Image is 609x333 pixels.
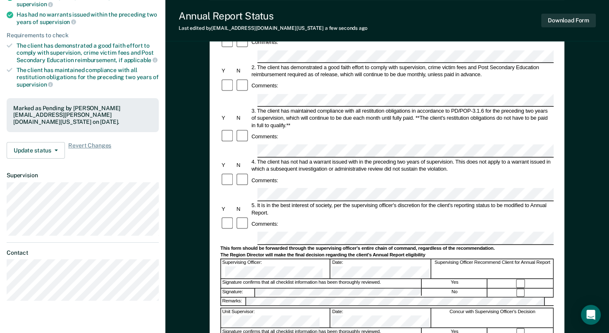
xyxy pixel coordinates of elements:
div: N [235,67,250,74]
div: Open Intercom Messenger [581,305,601,325]
div: Comments: [251,39,279,46]
div: The Region Director will make the final decision regarding the client's Annual Report eligibility [220,252,554,258]
div: Y [220,67,235,74]
span: a few seconds ago [325,25,368,31]
div: Signature: [221,289,255,297]
div: This form should be forwarded through the supervising officer's entire chain of command, regardle... [220,245,554,251]
div: Comments: [251,177,279,184]
dt: Contact [7,249,159,256]
div: Comments: [251,133,279,140]
div: Concur with Supervising Officer's Decision [432,308,554,327]
div: Y [220,114,235,121]
span: supervision [17,81,53,88]
div: Signature confirms that all checklist information has been thoroughly reviewed. [221,279,422,288]
div: No [422,289,487,297]
div: Date: [331,308,431,327]
div: Remarks: [221,298,246,305]
span: applicable [124,57,158,63]
div: Annual Report Status [179,10,368,22]
div: Supervising Officer: [221,259,331,278]
div: Unit Supervisor: [221,308,331,327]
div: Has had no warrants issued within the preceding two years of [17,11,159,25]
div: Comments: [251,82,279,89]
div: The client has demonstrated a good faith effort to comply with supervision, crime victim fees and... [17,42,159,63]
button: Update status [7,142,65,159]
div: N [235,114,250,121]
div: Last edited by [EMAIL_ADDRESS][DOMAIN_NAME][US_STATE] [179,25,368,31]
div: 2. The client has demonstrated a good faith effort to comply with supervision, crime victim fees ... [251,64,554,78]
div: Yes [422,279,487,288]
div: Comments: [251,220,279,227]
span: Revert Changes [68,142,111,159]
div: 3. The client has maintained compliance with all restitution obligations in accordance to PD/POP-... [251,107,554,129]
div: Date: [331,259,431,278]
div: Supervising Officer Recommend Client for Annual Report [432,259,554,278]
div: Y [220,205,235,212]
div: Requirements to check [7,32,159,39]
div: Marked as Pending by [PERSON_NAME][EMAIL_ADDRESS][PERSON_NAME][DOMAIN_NAME][US_STATE] on [DATE]. [13,105,152,125]
button: Download Form [541,14,596,27]
div: 4. The client has not had a warrant issued with in the preceding two years of supervision. This d... [251,158,554,172]
div: 5. It is in the best interest of society, per the supervising officer's discretion for the client... [251,202,554,216]
span: supervision [17,1,53,7]
div: Y [220,162,235,169]
div: N [235,205,250,212]
span: supervision [40,19,76,25]
div: N [235,162,250,169]
div: The client has maintained compliance with all restitution obligations for the preceding two years of [17,67,159,88]
dt: Supervision [7,172,159,179]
